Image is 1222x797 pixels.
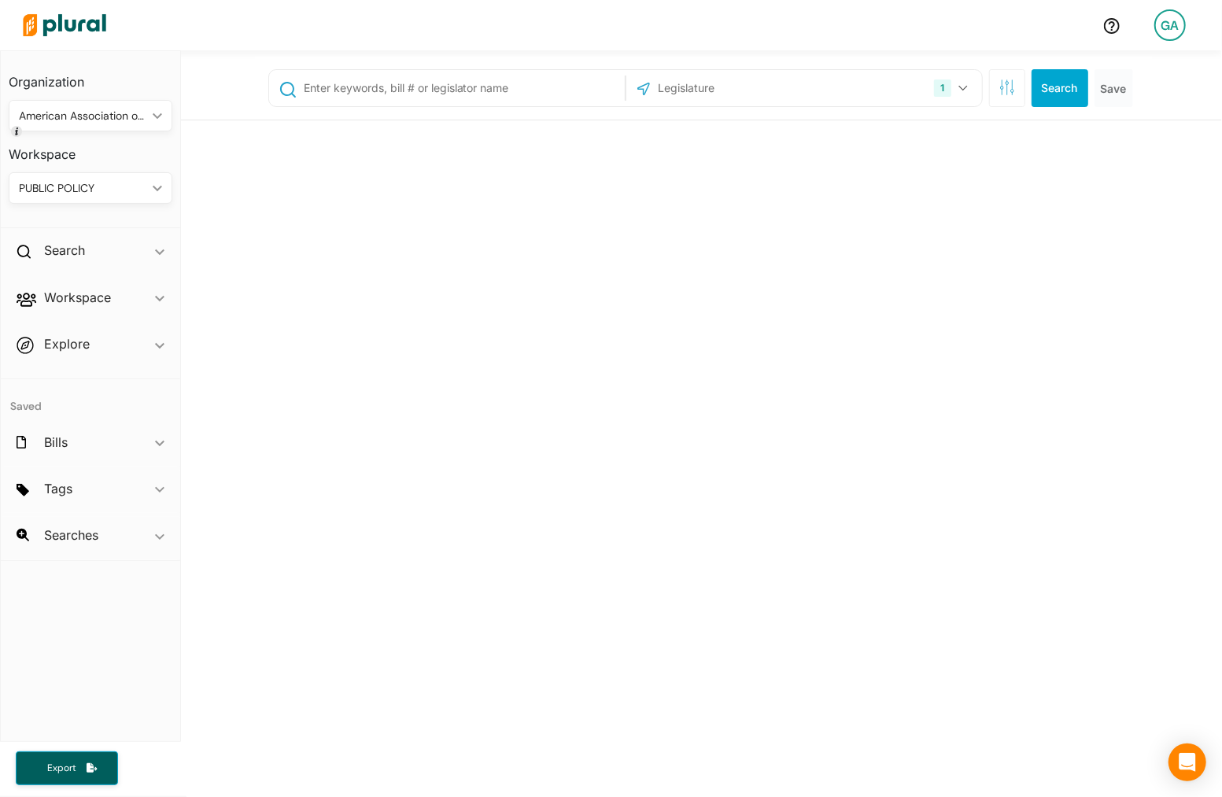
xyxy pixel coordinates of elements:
[19,108,146,124] div: American Association of Public Policy Professionals
[16,751,118,785] button: Export
[44,289,111,306] h2: Workspace
[44,335,90,352] h2: Explore
[1032,69,1088,107] button: Search
[657,73,825,103] input: Legislature
[1168,743,1206,781] div: Open Intercom Messenger
[928,73,977,103] button: 1
[1154,9,1186,41] div: GA
[9,124,24,138] div: Tooltip anchor
[302,73,621,103] input: Enter keywords, bill # or legislator name
[44,242,85,259] h2: Search
[9,59,172,94] h3: Organization
[44,434,68,451] h2: Bills
[999,79,1015,93] span: Search Filters
[36,762,87,775] span: Export
[1095,69,1133,107] button: Save
[44,526,98,544] h2: Searches
[44,480,72,497] h2: Tags
[1142,3,1198,47] a: GA
[9,131,172,166] h3: Workspace
[934,79,951,97] div: 1
[1,379,180,418] h4: Saved
[19,180,146,197] div: PUBLIC POLICY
